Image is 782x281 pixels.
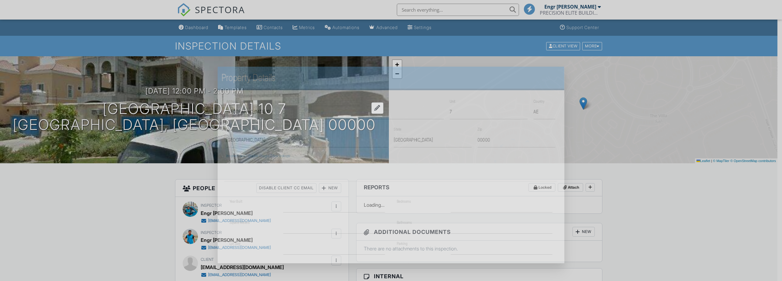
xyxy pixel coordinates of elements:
label: State [394,127,401,131]
label: Unit [450,99,455,104]
label: Bedrooms [397,199,411,204]
label: Address [226,99,237,104]
label: Year Built [229,199,243,204]
label: Longitude [397,262,411,267]
div: Incorrect data? Disable Google/Zillow lookups. [226,153,555,158]
label: Latitude [229,262,241,267]
label: Bathrooms [397,220,412,225]
label: Parking [397,241,407,246]
label: Lot Size [229,241,240,246]
h2: Property Details [221,72,560,84]
label: Zip [478,127,482,131]
label: Square Meters [229,220,250,225]
label: Country [534,99,545,104]
label: City [226,127,232,131]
